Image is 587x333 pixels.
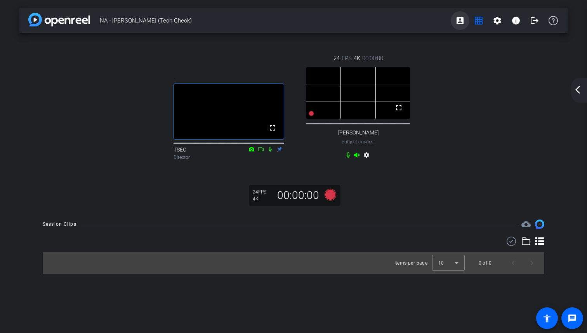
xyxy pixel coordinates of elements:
[253,196,272,202] div: 4K
[362,54,383,63] span: 00:00:00
[258,189,266,195] span: FPS
[272,189,324,202] div: 00:00:00
[394,259,429,267] div: Items per page:
[342,138,375,145] span: Subject
[521,220,531,229] mat-icon: cloud_upload
[511,16,521,25] mat-icon: info
[493,16,502,25] mat-icon: settings
[354,54,360,63] span: 4K
[535,220,544,229] img: Session clips
[573,85,582,94] mat-icon: arrow_back_ios_new
[342,54,352,63] span: FPS
[100,13,451,28] span: NA - [PERSON_NAME] (Tech Check)
[362,152,371,161] mat-icon: settings
[530,16,539,25] mat-icon: logout
[268,123,277,133] mat-icon: fullscreen
[28,13,90,26] img: app-logo
[455,16,465,25] mat-icon: account_box
[43,220,76,228] div: Session Clips
[358,140,375,144] span: Chrome
[474,16,483,25] mat-icon: grid_on
[174,70,284,84] div: .
[504,254,523,272] button: Previous page
[542,314,552,323] mat-icon: accessibility
[253,189,272,195] div: 24
[523,254,541,272] button: Next page
[394,103,403,112] mat-icon: fullscreen
[174,154,284,161] div: Director
[479,259,491,267] div: 0 of 0
[338,129,379,136] span: [PERSON_NAME]
[521,220,531,229] span: Destinations for your clips
[568,314,577,323] mat-icon: message
[174,146,284,161] div: TSEC
[357,139,358,145] span: -
[333,54,340,63] span: 24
